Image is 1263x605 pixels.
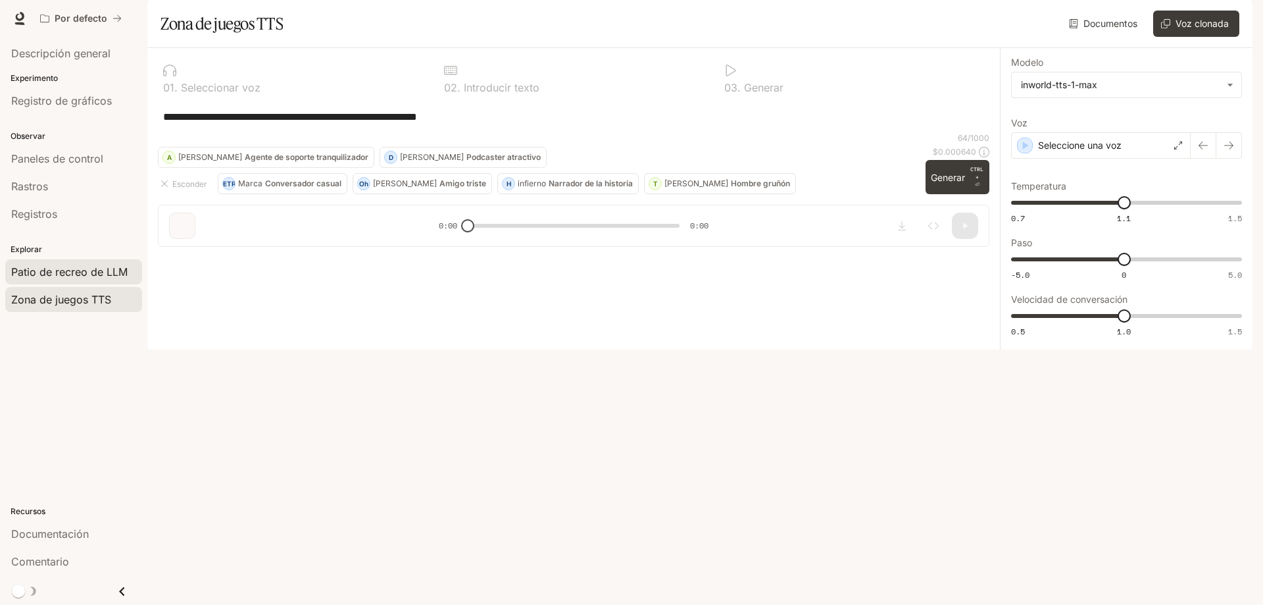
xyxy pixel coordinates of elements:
[1122,269,1126,280] font: 0
[731,178,790,188] font: Hombre gruñón
[389,153,393,161] font: D
[380,147,547,168] button: D[PERSON_NAME]Podcaster atractivo
[653,180,658,188] font: T
[724,81,731,94] font: 0
[970,166,983,180] font: CTRL +
[931,172,965,183] font: Generar
[1011,237,1032,248] font: Paso
[218,173,347,194] button: METROMarcaConversador casual
[497,173,639,194] button: HinfiernoNarrador de la historia
[170,81,174,94] font: 1
[958,133,968,143] font: 64
[1176,18,1229,29] font: Voz clonada
[373,178,437,188] font: [PERSON_NAME]
[1011,117,1028,128] font: Voz
[265,178,341,188] font: Conversador casual
[439,178,486,188] font: Amigo triste
[1011,294,1127,305] font: Velocidad de conversación
[1066,11,1143,37] a: Documentos
[518,178,546,188] font: infierno
[1083,18,1137,29] font: Documentos
[933,147,938,157] font: $
[464,81,539,94] font: Introducir texto
[172,179,207,189] font: Esconder
[938,147,976,157] font: 0.000640
[968,133,970,143] font: /
[744,81,783,94] font: Generar
[975,182,979,188] font: ⏎
[158,173,212,194] button: Esconder
[34,5,128,32] button: Todos los espacios de trabajo
[174,81,178,94] font: .
[55,13,107,24] font: Por defecto
[238,178,262,188] font: Marca
[178,152,242,162] font: [PERSON_NAME]
[926,160,989,194] button: GenerarCTRL +⏎
[1117,213,1131,224] font: 1.1
[1012,72,1241,97] div: inworld-tts-1-max
[466,152,541,162] font: Podcaster atractivo
[1228,326,1242,337] font: 1.5
[731,81,737,94] font: 3
[1228,269,1242,280] font: 5.0
[167,153,172,161] font: A
[181,81,260,94] font: Seleccionar voz
[359,180,368,188] font: Oh
[158,147,374,168] button: A[PERSON_NAME]Agente de soporte tranquilizador
[1011,57,1043,68] font: Modelo
[1021,79,1097,90] font: inworld-tts-1-max
[451,81,457,94] font: 2
[1038,140,1122,151] font: Seleccione una voz
[1011,213,1025,224] font: 0.7
[664,178,728,188] font: [PERSON_NAME]
[549,178,633,188] font: Narrador de la historia
[353,173,492,194] button: Oh[PERSON_NAME]Amigo triste
[1228,213,1242,224] font: 1.5
[457,81,460,94] font: .
[1153,11,1239,37] button: Voz clonada
[737,81,741,94] font: .
[644,173,796,194] button: T[PERSON_NAME]Hombre gruñón
[1011,180,1066,192] font: Temperatura
[217,180,241,188] font: METRO
[507,180,511,188] font: H
[163,81,170,94] font: 0
[1117,326,1131,337] font: 1.0
[1011,326,1025,337] font: 0.5
[444,81,451,94] font: 0
[400,152,464,162] font: [PERSON_NAME]
[1011,269,1029,280] font: -5.0
[245,152,368,162] font: Agente de soporte tranquilizador
[970,133,989,143] font: 1000
[161,14,283,34] font: Zona de juegos TTS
